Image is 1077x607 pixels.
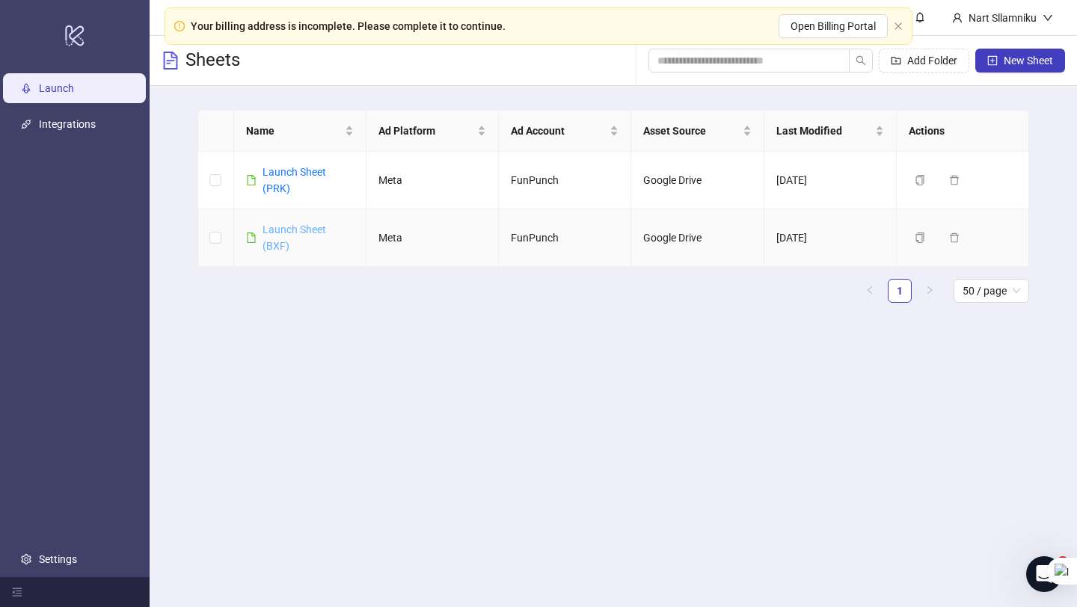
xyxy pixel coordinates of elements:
span: 50 / page [963,280,1020,302]
span: Ad Platform [378,123,474,139]
div: Nart Sllamniku [963,10,1043,26]
td: FunPunch [499,209,631,267]
span: Open Billing Portal [791,20,876,32]
h3: Sheets [185,49,240,73]
td: FunPunch [499,152,631,209]
div: Page Size [954,279,1029,303]
a: Launch Sheet (BXF) [263,224,326,252]
a: Launch [39,82,74,94]
span: exclamation-circle [174,21,185,31]
span: copy [915,232,925,243]
span: folder-add [891,55,901,66]
a: Integrations [39,118,96,130]
span: plus-square [987,55,998,66]
span: down [1043,13,1053,23]
span: file-text [162,52,179,70]
span: Ad Account [511,123,607,139]
button: New Sheet [975,49,1065,73]
td: Google Drive [631,152,764,209]
span: delete [949,175,960,185]
th: Ad Account [499,111,631,152]
span: Asset Source [643,123,739,139]
span: Name [246,123,342,139]
span: copy [915,175,925,185]
button: right [918,279,942,303]
span: file [246,175,257,185]
span: file [246,232,257,243]
span: bell [915,12,925,22]
span: left [865,286,874,295]
span: right [925,286,934,295]
div: Your billing address is incomplete. Please complete it to continue. [191,18,506,34]
td: Meta [366,152,499,209]
span: delete [949,232,960,243]
a: Launch Sheet (PRK) [263,166,326,194]
td: Google Drive [631,209,764,267]
td: [DATE] [764,209,897,267]
span: search [856,55,866,66]
button: close [894,22,903,31]
button: Add Folder [879,49,969,73]
span: Last Modified [776,123,872,139]
th: Name [234,111,366,152]
li: Next Page [918,279,942,303]
td: [DATE] [764,152,897,209]
a: 1 [889,280,911,302]
button: Open Billing Portal [779,14,888,38]
li: 1 [888,279,912,303]
span: menu-fold [12,587,22,597]
a: Settings [39,553,77,565]
th: Actions [897,111,1029,152]
iframe: Intercom live chat [1026,556,1062,592]
span: New Sheet [1004,55,1053,67]
th: Last Modified [764,111,897,152]
span: 4 [1057,556,1069,568]
td: Meta [366,209,499,267]
button: left [858,279,882,303]
th: Asset Source [631,111,764,152]
th: Ad Platform [366,111,499,152]
li: Previous Page [858,279,882,303]
span: user [952,13,963,23]
span: Add Folder [907,55,957,67]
